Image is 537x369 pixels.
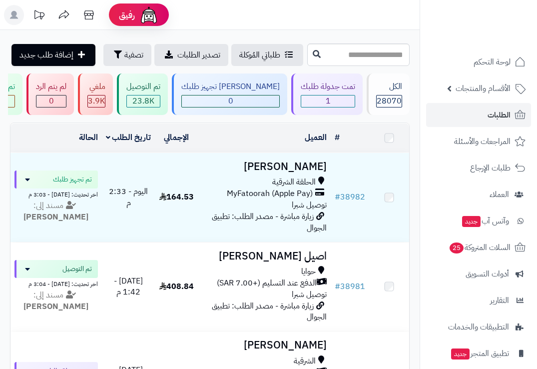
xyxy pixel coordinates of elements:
a: #38981 [335,280,365,292]
a: ملغي 3.9K [76,73,115,115]
a: العميل [305,131,327,143]
a: أدوات التسويق [426,262,531,286]
a: الحالة [79,131,98,143]
a: تحديثات المنصة [26,5,51,27]
span: 0 [182,95,279,107]
span: # [335,280,340,292]
span: توصيل شبرا [292,288,327,300]
span: إضافة طلب جديد [19,49,73,61]
a: الإجمالي [164,131,189,143]
span: الطلبات [488,108,511,122]
a: طلباتي المُوكلة [231,44,303,66]
a: تاريخ الطلب [106,131,151,143]
span: التطبيقات والخدمات [448,320,509,334]
a: تطبيق المتجرجديد [426,341,531,365]
span: تم تجهيز طلبك [53,174,92,184]
span: رفيق [119,9,135,21]
span: جديد [462,216,481,227]
div: اخر تحديث: [DATE] - 3:03 م [14,188,98,199]
span: 1 [301,95,355,107]
div: الكل [376,81,402,92]
span: أدوات التسويق [466,267,509,281]
a: وآتس آبجديد [426,209,531,233]
a: تصدير الطلبات [154,44,228,66]
a: تم التوصيل 23.8K [115,73,170,115]
img: ai-face.png [139,5,159,25]
a: السلات المتروكة25 [426,235,531,259]
div: [PERSON_NAME] تجهيز طلبك [181,81,280,92]
a: # [335,131,340,143]
div: مسند إلى: [7,289,105,312]
span: [DATE] - 1:42 م [114,275,143,298]
span: 3.9K [88,95,105,107]
span: تصدير الطلبات [177,49,220,61]
h3: [PERSON_NAME] [202,161,327,172]
span: MyFatoorah (Apple Pay) [227,188,313,199]
span: حوايا [301,266,316,277]
span: السلات المتروكة [449,240,511,254]
a: الطلبات [426,103,531,127]
span: الحلقة الشرقية [272,176,316,188]
a: العملاء [426,182,531,206]
span: العملاء [490,187,509,201]
div: ملغي [87,81,105,92]
div: اخر تحديث: [DATE] - 3:04 م [14,278,98,288]
h3: [PERSON_NAME] [202,339,327,351]
strong: [PERSON_NAME] [23,300,88,312]
span: تطبيق المتجر [450,346,509,360]
span: وآتس آب [461,214,509,228]
span: الشرقية [294,355,316,367]
span: طلبات الإرجاع [470,161,511,175]
div: لم يتم الرد [36,81,66,92]
span: طلباتي المُوكلة [239,49,280,61]
span: 0 [36,95,66,107]
span: 28070 [377,95,402,107]
span: 25 [450,242,464,253]
span: الدفع عند التسليم (+7.00 SAR) [217,277,317,289]
a: إضافة طلب جديد [11,44,95,66]
div: 23827 [127,95,160,107]
button: تصفية [103,44,151,66]
span: # [335,191,340,203]
strong: [PERSON_NAME] [23,211,88,223]
span: 164.53 [159,191,194,203]
span: توصيل شبرا [292,199,327,211]
span: جديد [451,348,470,359]
span: المراجعات والأسئلة [454,134,511,148]
h3: اصيل [PERSON_NAME] [202,250,327,262]
div: مسند إلى: [7,200,105,223]
span: زيارة مباشرة - مصدر الطلب: تطبيق الجوال [212,300,327,323]
span: زيارة مباشرة - مصدر الطلب: تطبيق الجوال [212,210,327,234]
a: التطبيقات والخدمات [426,315,531,339]
span: 408.84 [159,280,194,292]
a: التقارير [426,288,531,312]
div: 3863 [88,95,105,107]
a: لوحة التحكم [426,50,531,74]
span: اليوم - 2:33 م [109,185,148,209]
a: [PERSON_NAME] تجهيز طلبك 0 [170,73,289,115]
a: #38982 [335,191,365,203]
a: طلبات الإرجاع [426,156,531,180]
span: الأقسام والمنتجات [456,81,511,95]
span: 23.8K [127,95,160,107]
span: لوحة التحكم [474,55,511,69]
div: تمت جدولة طلبك [301,81,355,92]
span: تم التوصيل [62,264,92,274]
a: المراجعات والأسئلة [426,129,531,153]
a: الكل28070 [365,73,412,115]
span: التقارير [490,293,509,307]
span: تصفية [124,49,143,61]
a: تمت جدولة طلبك 1 [289,73,365,115]
div: تم التوصيل [126,81,160,92]
a: لم يتم الرد 0 [24,73,76,115]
